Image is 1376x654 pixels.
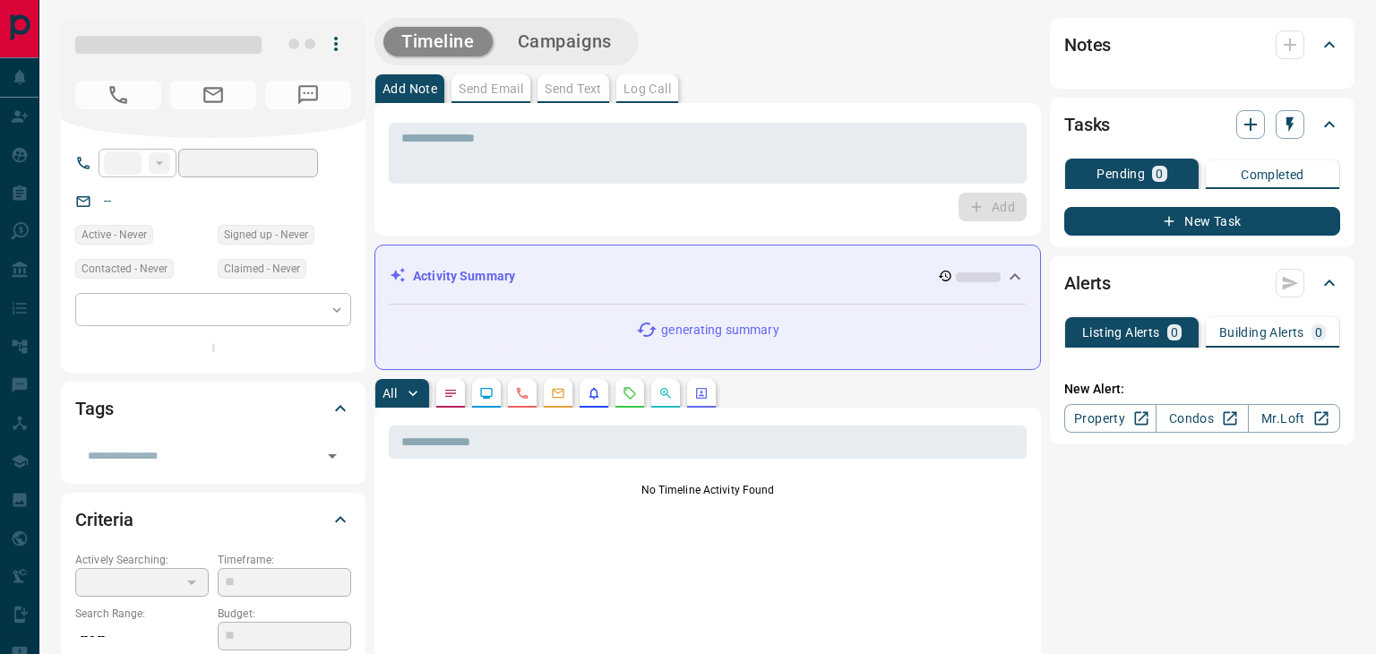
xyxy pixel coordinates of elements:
span: Contacted - Never [82,260,168,278]
p: Building Alerts [1219,326,1304,339]
div: Alerts [1064,262,1340,305]
button: Open [320,443,345,469]
h2: Criteria [75,505,133,534]
p: -- - -- [75,622,209,651]
p: All [383,387,397,400]
p: Pending [1096,168,1145,180]
svg: Lead Browsing Activity [479,386,494,400]
a: Property [1064,404,1157,433]
button: Timeline [383,27,493,56]
button: Campaigns [500,27,630,56]
p: 0 [1156,168,1163,180]
svg: Requests [623,386,637,400]
svg: Agent Actions [694,386,709,400]
div: Activity Summary [390,260,1026,293]
p: Completed [1241,168,1304,181]
p: New Alert: [1064,380,1340,399]
span: No Number [265,81,351,109]
p: generating summary [661,321,778,340]
span: No Number [75,81,161,109]
p: No Timeline Activity Found [389,482,1027,498]
svg: Emails [551,386,565,400]
span: Claimed - Never [224,260,300,278]
div: Notes [1064,23,1340,66]
svg: Calls [515,386,529,400]
h2: Notes [1064,30,1111,59]
a: Condos [1156,404,1248,433]
span: No Email [170,81,256,109]
p: Timeframe: [218,552,351,568]
a: Mr.Loft [1248,404,1340,433]
svg: Notes [443,386,458,400]
span: Signed up - Never [224,226,308,244]
p: Listing Alerts [1082,326,1160,339]
p: 0 [1315,326,1322,339]
p: Search Range: [75,606,209,622]
span: Active - Never [82,226,147,244]
h2: Alerts [1064,269,1111,297]
p: Budget: [218,606,351,622]
div: Tags [75,387,351,430]
button: New Task [1064,207,1340,236]
p: 0 [1171,326,1178,339]
a: -- [104,194,111,208]
svg: Listing Alerts [587,386,601,400]
p: Activity Summary [413,267,515,286]
div: Tasks [1064,103,1340,146]
div: Criteria [75,498,351,541]
p: Add Note [383,82,437,95]
svg: Opportunities [658,386,673,400]
h2: Tags [75,394,113,423]
p: Actively Searching: [75,552,209,568]
h2: Tasks [1064,110,1110,139]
